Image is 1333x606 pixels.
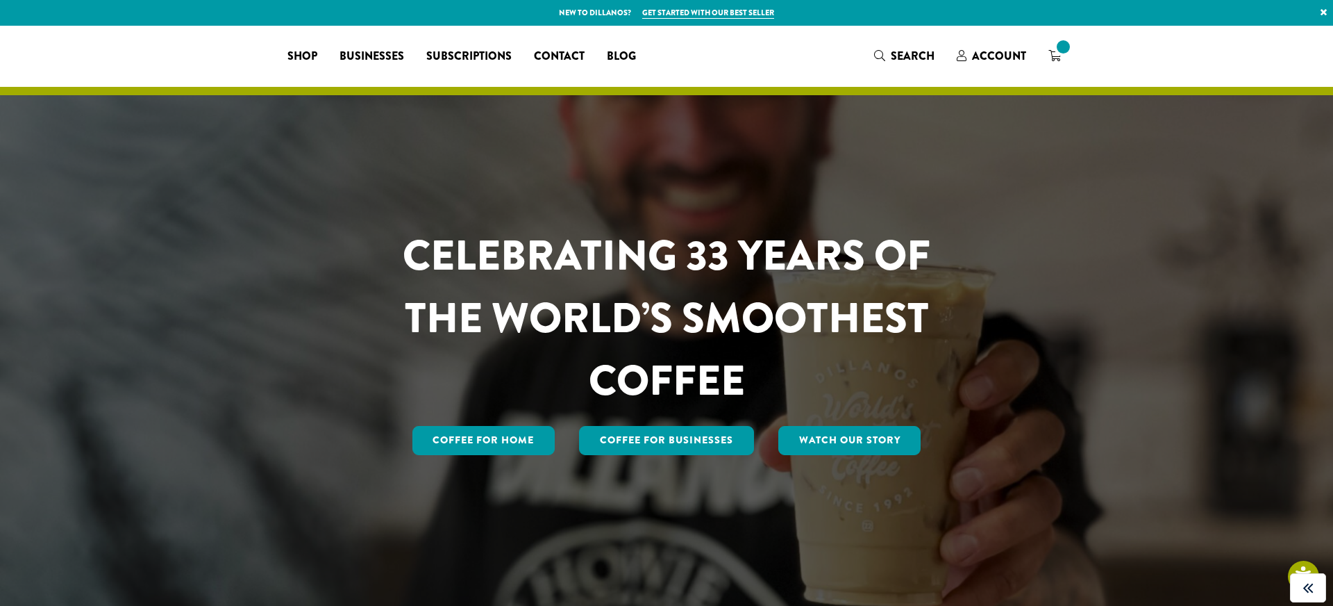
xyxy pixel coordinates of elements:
a: Shop [276,45,328,67]
a: Coffee for Home [412,426,555,455]
span: Blog [607,48,636,65]
span: Account [972,48,1026,64]
span: Businesses [339,48,404,65]
span: Subscriptions [426,48,512,65]
a: Watch Our Story [778,426,921,455]
a: Get started with our best seller [642,7,774,19]
span: Shop [287,48,317,65]
span: Contact [534,48,585,65]
h1: CELEBRATING 33 YEARS OF THE WORLD’S SMOOTHEST COFFEE [362,224,971,412]
span: Search [891,48,934,64]
a: Coffee For Businesses [579,426,754,455]
a: Search [863,44,946,67]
